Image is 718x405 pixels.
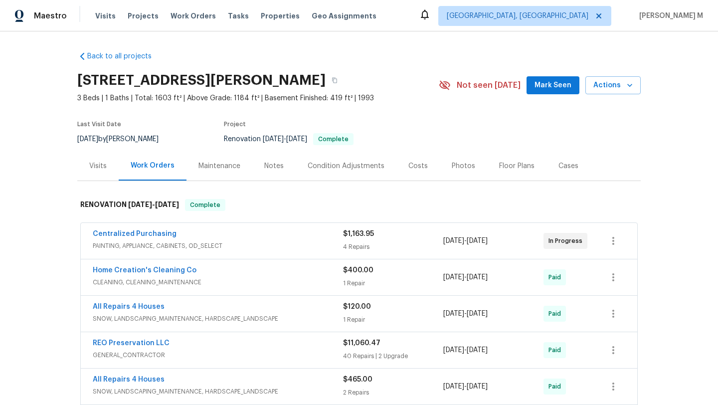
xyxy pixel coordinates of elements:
[499,161,535,171] div: Floor Plans
[77,121,121,127] span: Last Visit Date
[264,161,284,171] div: Notes
[408,161,428,171] div: Costs
[548,309,565,319] span: Paid
[548,382,565,392] span: Paid
[128,201,152,208] span: [DATE]
[155,201,179,208] span: [DATE]
[77,51,173,61] a: Back to all projects
[443,310,464,317] span: [DATE]
[343,388,443,398] div: 2 Repairs
[467,383,488,390] span: [DATE]
[443,309,488,319] span: -
[93,241,343,251] span: PAINTING, APPLIANCE, CABINETS, OD_SELECT
[443,274,464,281] span: [DATE]
[34,11,67,21] span: Maestro
[343,303,371,310] span: $120.00
[443,347,464,354] span: [DATE]
[93,314,343,324] span: SNOW, LANDSCAPING_MAINTENANCE, HARDSCAPE_LANDSCAPE
[467,274,488,281] span: [DATE]
[128,201,179,208] span: -
[343,267,373,274] span: $400.00
[261,11,300,21] span: Properties
[224,121,246,127] span: Project
[93,277,343,287] span: CLEANING, CLEANING_MAINTENANCE
[452,161,475,171] div: Photos
[314,136,353,142] span: Complete
[93,376,165,383] a: All Repairs 4 Houses
[635,11,703,21] span: [PERSON_NAME] M
[93,350,343,360] span: GENERAL_CONTRACTOR
[343,351,443,361] div: 40 Repairs | 2 Upgrade
[535,79,571,92] span: Mark Seen
[198,161,240,171] div: Maintenance
[527,76,579,95] button: Mark Seen
[80,199,179,211] h6: RENOVATION
[131,161,175,171] div: Work Orders
[89,161,107,171] div: Visits
[228,12,249,19] span: Tasks
[593,79,633,92] span: Actions
[443,383,464,390] span: [DATE]
[548,345,565,355] span: Paid
[443,236,488,246] span: -
[77,189,641,221] div: RENOVATION [DATE]-[DATE]Complete
[93,230,177,237] a: Centralized Purchasing
[548,272,565,282] span: Paid
[343,242,443,252] div: 4 Repairs
[77,133,171,145] div: by [PERSON_NAME]
[443,382,488,392] span: -
[326,71,344,89] button: Copy Address
[186,200,224,210] span: Complete
[95,11,116,21] span: Visits
[343,376,372,383] span: $465.00
[93,340,170,347] a: REO Preservation LLC
[93,387,343,397] span: SNOW, LANDSCAPING_MAINTENANCE, HARDSCAPE_LANDSCAPE
[128,11,159,21] span: Projects
[312,11,376,21] span: Geo Assignments
[343,230,374,237] span: $1,163.95
[343,340,380,347] span: $11,060.47
[558,161,578,171] div: Cases
[467,347,488,354] span: [DATE]
[467,310,488,317] span: [DATE]
[77,75,326,85] h2: [STREET_ADDRESS][PERSON_NAME]
[343,315,443,325] div: 1 Repair
[93,303,165,310] a: All Repairs 4 Houses
[224,136,354,143] span: Renovation
[263,136,307,143] span: -
[467,237,488,244] span: [DATE]
[585,76,641,95] button: Actions
[308,161,384,171] div: Condition Adjustments
[548,236,586,246] span: In Progress
[343,278,443,288] div: 1 Repair
[457,80,521,90] span: Not seen [DATE]
[77,93,439,103] span: 3 Beds | 1 Baths | Total: 1603 ft² | Above Grade: 1184 ft² | Basement Finished: 419 ft² | 1993
[443,272,488,282] span: -
[93,267,196,274] a: Home Creation's Cleaning Co
[443,237,464,244] span: [DATE]
[443,345,488,355] span: -
[77,136,98,143] span: [DATE]
[171,11,216,21] span: Work Orders
[286,136,307,143] span: [DATE]
[447,11,588,21] span: [GEOGRAPHIC_DATA], [GEOGRAPHIC_DATA]
[263,136,284,143] span: [DATE]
